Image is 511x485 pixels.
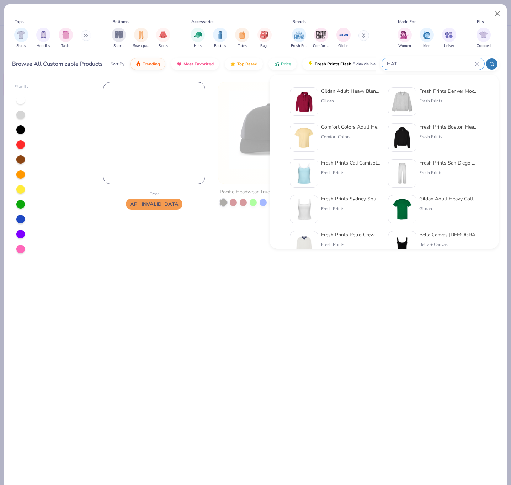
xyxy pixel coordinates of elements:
[115,31,123,39] img: Shorts Image
[336,28,351,49] button: filter button
[16,43,26,49] span: Shirts
[321,231,381,238] div: Fresh Prints Retro Crewneck
[423,31,431,39] img: Men Image
[111,61,124,67] div: Sort By
[191,28,205,49] div: filter for Hats
[113,43,124,49] span: Shorts
[159,43,168,49] span: Skirts
[194,43,202,49] span: Hats
[445,31,453,39] img: Unisex Image
[477,18,484,25] div: Fits
[62,31,70,39] img: Tanks Image
[302,58,384,70] button: Fresh Prints Flash5 day delivery
[220,188,309,196] div: Pacific Headwear Trucker Snapback Hat
[112,28,126,49] div: filter for Shorts
[315,61,351,67] span: Fresh Prints Flash
[321,123,381,131] div: Comfort Colors Adult Heavyweight T-Shirt
[225,90,313,169] img: c0d5432b-d01d-49e9-ac7f-c8b9a18c9f77
[386,60,475,68] input: Try "T-Shirt"
[442,28,456,49] div: filter for Unisex
[230,61,236,67] img: TopRated.gif
[213,28,227,49] button: filter button
[293,198,315,220] img: 94a2aa95-cd2b-4983-969b-ecd512716e9a
[391,162,413,184] img: df5250ff-6f61-4206-a12c-24931b20f13c
[419,134,479,140] div: Fresh Prints
[191,18,214,25] div: Accessories
[321,205,381,212] div: Fresh Prints
[15,18,24,25] div: Tops
[321,169,381,176] div: Fresh Prints
[260,31,268,39] img: Bags Image
[137,31,145,39] img: Sweatpants Image
[135,61,141,67] img: trending.gif
[238,43,247,49] span: Totes
[420,28,434,49] button: filter button
[321,241,381,248] div: Fresh Prints
[291,43,307,49] span: Fresh Prints
[321,134,381,140] div: Comfort Colors
[260,43,268,49] span: Bags
[17,31,25,39] img: Shirts Image
[15,84,29,90] div: Filter By
[216,31,224,39] img: Bottles Image
[293,234,315,256] img: 3abb6cdb-110e-4e18-92a0-dbcd4e53f056
[400,31,409,39] img: Women Image
[491,7,504,21] button: Close
[133,43,149,49] span: Sweatpants
[308,61,313,67] img: flash.gif
[59,28,73,49] button: filter button
[291,28,307,49] button: filter button
[112,28,126,49] button: filter button
[112,18,129,25] div: Bottoms
[316,29,326,40] img: Comfort Colors Image
[268,58,297,70] button: Price
[442,28,456,49] button: filter button
[291,28,307,49] div: filter for Fresh Prints
[353,60,379,68] span: 5 day delivery
[292,18,306,25] div: Brands
[126,199,182,210] span: API_INVALID_DATA
[293,162,315,184] img: a25d9891-da96-49f3-a35e-76288174bf3a
[321,87,381,95] div: Gildan Adult Heavy Blend 8 Oz. 50/50 Hooded Sweatshirt
[420,28,434,49] div: filter for Men
[419,241,479,248] div: Bella + Canvas
[176,61,182,67] img: most_fav.gif
[14,28,28,49] div: filter for Shirts
[321,98,381,104] div: Gildan
[133,28,149,49] div: filter for Sweatpants
[398,18,416,25] div: Made For
[477,28,491,49] div: filter for Cropped
[313,28,329,49] button: filter button
[39,31,47,39] img: Hoodies Image
[391,198,413,220] img: db319196-8705-402d-8b46-62aaa07ed94f
[313,28,329,49] div: filter for Comfort Colors
[391,91,413,113] img: f5d85501-0dbb-4ee4-b115-c08fa3845d83
[143,61,160,67] span: Trending
[398,43,411,49] span: Women
[391,234,413,256] img: 8af284bf-0d00-45ea-9003-ce4b9a3194ad
[36,28,50,49] div: filter for Hoodies
[183,61,214,67] span: Most Favorited
[156,28,170,49] button: filter button
[477,43,491,49] span: Cropped
[419,205,479,212] div: Gildan
[257,28,272,49] div: filter for Bags
[338,43,348,49] span: Gildan
[398,28,412,49] div: filter for Women
[444,43,454,49] span: Unisex
[338,29,349,40] img: Gildan Image
[59,28,73,49] div: filter for Tanks
[37,43,50,49] span: Hoodies
[235,28,249,49] button: filter button
[36,28,50,49] button: filter button
[171,58,219,70] button: Most Favorited
[235,28,249,49] div: filter for Totes
[391,126,413,149] img: 91acfc32-fd48-4d6b-bdad-a4c1a30ac3fc
[321,195,381,203] div: Fresh Prints Sydney Square Neck Tank Top
[419,123,479,131] div: Fresh Prints Boston Heavyweight Hoodie
[313,43,329,49] span: Comfort Colors
[194,31,202,39] img: Hats Image
[61,43,70,49] span: Tanks
[281,61,291,67] span: Price
[14,28,28,49] button: filter button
